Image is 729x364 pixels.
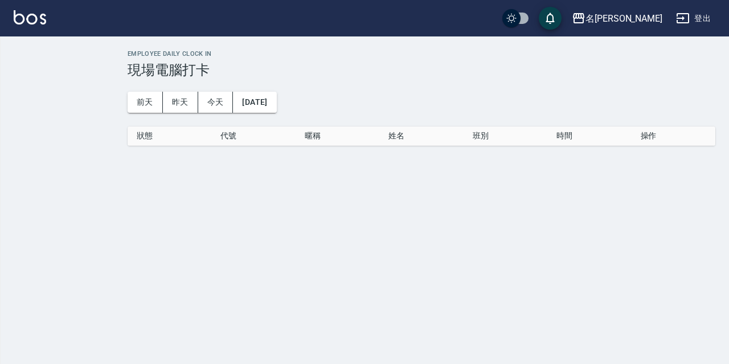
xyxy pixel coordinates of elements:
[547,126,631,146] th: 時間
[198,92,234,113] button: 今天
[128,62,715,78] h3: 現場電腦打卡
[233,92,276,113] button: [DATE]
[539,7,562,30] button: save
[128,126,211,146] th: 狀態
[296,126,379,146] th: 暱稱
[128,50,715,58] h2: Employee Daily Clock In
[379,126,463,146] th: 姓名
[585,11,662,26] div: 名[PERSON_NAME]
[464,126,547,146] th: 班別
[632,126,715,146] th: 操作
[163,92,198,113] button: 昨天
[14,10,46,24] img: Logo
[567,7,667,30] button: 名[PERSON_NAME]
[671,8,715,29] button: 登出
[211,126,295,146] th: 代號
[128,92,163,113] button: 前天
